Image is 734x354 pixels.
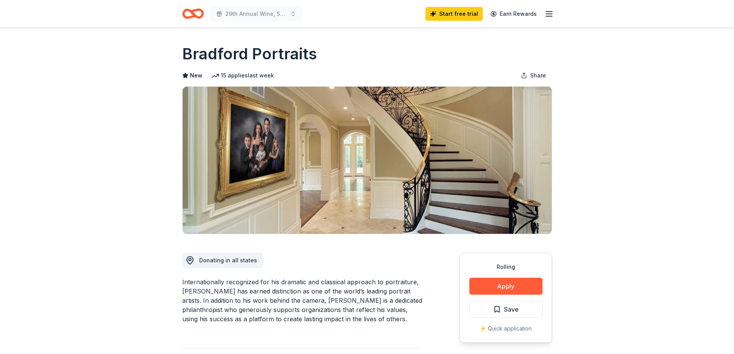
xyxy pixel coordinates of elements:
[190,71,202,80] span: New
[530,71,546,80] span: Share
[182,5,204,23] a: Home
[199,257,257,263] span: Donating in all states
[183,87,552,234] img: Image for Bradford Portraits
[182,277,423,324] div: Internationally recognized for his dramatic and classical approach to portraiture, [PERSON_NAME] ...
[182,43,317,65] h1: Bradford Portraits
[212,71,274,80] div: 15 applies last week
[425,7,483,21] a: Start free trial
[504,304,519,314] span: Save
[469,262,543,272] div: Rolling
[469,324,543,333] div: ⚡️ Quick application
[469,278,543,295] button: Apply
[515,68,552,83] button: Share
[210,6,302,22] button: 29th Annual Wine, Spirits and Culinary Celebration
[225,9,287,18] span: 29th Annual Wine, Spirits and Culinary Celebration
[469,301,543,318] button: Save
[486,7,541,21] a: Earn Rewards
